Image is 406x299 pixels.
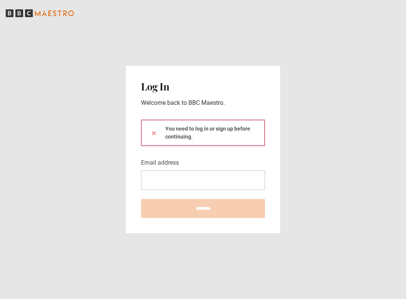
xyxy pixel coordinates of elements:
[141,81,265,92] h2: Log In
[141,158,179,167] label: Email address
[141,98,265,107] p: Welcome back to BBC Maestro.
[6,8,74,19] svg: BBC Maestro
[141,120,265,146] div: You need to log in or sign up before continuing.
